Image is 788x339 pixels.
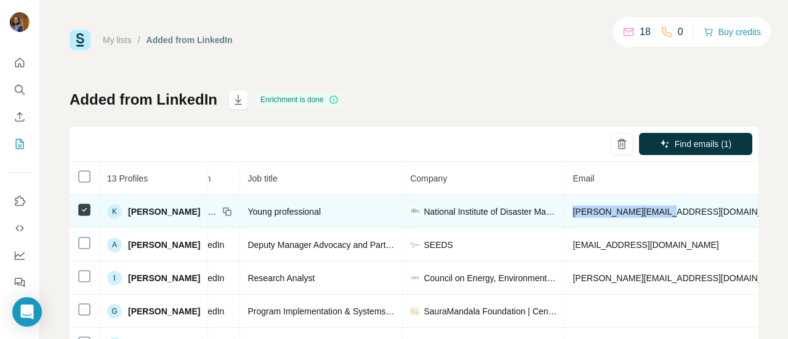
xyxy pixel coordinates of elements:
span: 13 Profiles [107,173,148,183]
span: [PERSON_NAME] [128,239,200,251]
span: SEEDS [424,239,452,251]
img: Avatar [10,12,30,32]
h1: Added from LinkedIn [70,90,217,110]
button: My lists [10,133,30,155]
span: [EMAIL_ADDRESS][DOMAIN_NAME] [573,240,718,250]
button: Use Surfe on LinkedIn [10,190,30,212]
div: Open Intercom Messenger [12,297,42,327]
span: Company [410,173,447,183]
div: G [107,304,122,319]
div: Added from LinkedIn [147,34,233,46]
span: National Institute of Disaster Management [424,205,557,218]
span: Young professional [247,207,321,217]
span: Research Analyst [247,273,315,283]
img: company-logo [410,207,420,217]
p: 0 [678,25,683,39]
div: Enrichment is done [257,92,342,107]
img: company-logo [410,240,420,250]
span: Find emails (1) [675,138,732,150]
span: Email [573,173,594,183]
button: Enrich CSV [10,106,30,128]
button: Dashboard [10,244,30,266]
img: Surfe Logo [70,30,90,50]
span: [PERSON_NAME] [128,205,200,218]
div: A [107,237,122,252]
img: company-logo [410,306,420,316]
li: / [138,34,140,46]
button: Buy credits [704,23,761,41]
span: Council on Energy, Environment and Water (CEEW) [424,272,557,284]
span: SauraMandala Foundation | Centre for Accelerated Development [424,305,557,317]
button: Feedback [10,271,30,293]
button: Use Surfe API [10,217,30,239]
button: Find emails (1) [639,133,752,155]
span: Job title [247,173,277,183]
div: K [107,204,122,219]
button: Search [10,79,30,101]
a: My lists [103,35,132,45]
img: company-logo [410,273,420,283]
button: Quick start [10,52,30,74]
span: [PERSON_NAME] [128,272,200,284]
span: Deputy Manager Advocacy and Partnership [247,240,414,250]
div: I [107,271,122,285]
p: 18 [640,25,651,39]
span: Program Implementation & Systems Strategy Lead [247,306,441,316]
span: [PERSON_NAME] [128,305,200,317]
